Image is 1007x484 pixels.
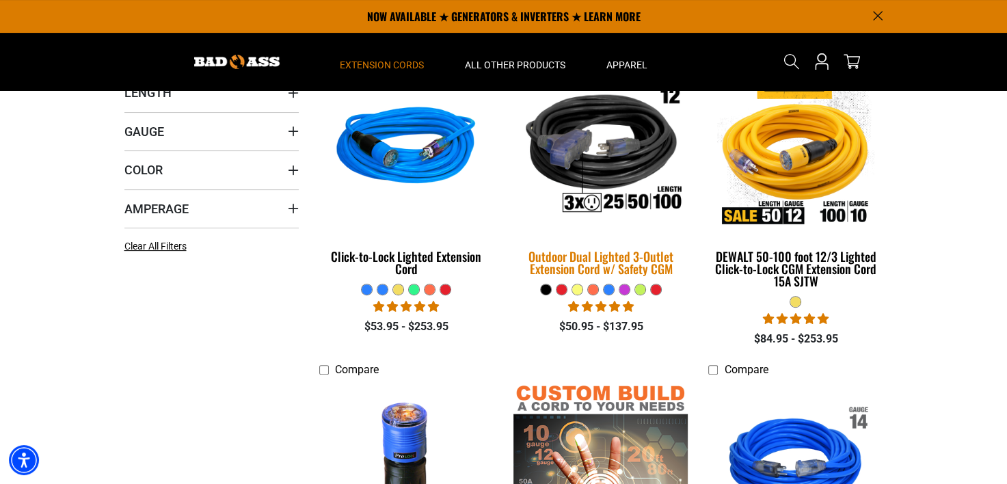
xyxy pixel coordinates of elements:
[841,53,863,70] a: cart
[763,312,829,325] span: 4.84 stars
[319,250,494,275] div: Click-to-Lock Lighted Extension Cord
[513,250,688,275] div: Outdoor Dual Lighted 3-Outlet Extension Cord w/ Safety CGM
[124,112,299,150] summary: Gauge
[724,363,768,376] span: Compare
[9,445,39,475] div: Accessibility Menu
[708,331,883,347] div: $84.95 - $253.95
[781,51,803,72] summary: Search
[444,33,586,90] summary: All Other Products
[124,73,299,111] summary: Length
[586,33,668,90] summary: Apparel
[811,33,833,90] a: Open this option
[710,70,882,227] img: DEWALT 50-100 foot 12/3 Lighted Click-to-Lock CGM Extension Cord 15A SJTW
[124,241,187,252] span: Clear All Filters
[373,300,439,313] span: 4.87 stars
[194,55,280,69] img: Bad Ass Extension Cords
[568,300,634,313] span: 4.80 stars
[335,363,379,376] span: Compare
[124,239,192,254] a: Clear All Filters
[124,201,189,217] span: Amperage
[708,63,883,295] a: DEWALT 50-100 foot 12/3 Lighted Click-to-Lock CGM Extension Cord 15A SJTW DEWALT 50-100 foot 12/3...
[465,59,565,71] span: All Other Products
[124,189,299,228] summary: Amperage
[513,319,688,335] div: $50.95 - $137.95
[320,70,492,227] img: blue
[319,63,494,283] a: blue Click-to-Lock Lighted Extension Cord
[124,150,299,189] summary: Color
[513,63,688,283] a: Outdoor Dual Lighted 3-Outlet Extension Cord w/ Safety CGM Outdoor Dual Lighted 3-Outlet Extensio...
[505,61,697,236] img: Outdoor Dual Lighted 3-Outlet Extension Cord w/ Safety CGM
[319,33,444,90] summary: Extension Cords
[124,85,172,100] span: Length
[319,319,494,335] div: $53.95 - $253.95
[708,250,883,287] div: DEWALT 50-100 foot 12/3 Lighted Click-to-Lock CGM Extension Cord 15A SJTW
[340,59,424,71] span: Extension Cords
[124,124,164,139] span: Gauge
[606,59,647,71] span: Apparel
[124,162,163,178] span: Color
